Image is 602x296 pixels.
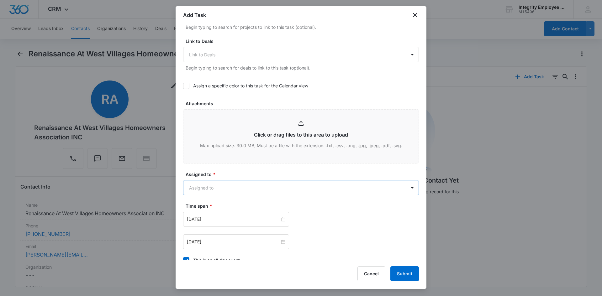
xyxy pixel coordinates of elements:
label: Time span [186,203,421,209]
p: Begin typing to search for projects to link to this task (optional). [186,24,419,30]
input: Sep 10, 2025 [187,238,280,245]
h1: Add Task [183,11,206,19]
label: Assigned to [186,171,421,178]
button: Cancel [357,266,385,281]
input: Sep 10, 2025 [187,216,280,223]
label: Attachments [186,100,421,107]
button: Submit [390,266,419,281]
div: This is an all day event [193,257,240,263]
label: Link to Deals [186,38,421,44]
button: close [411,11,419,19]
p: Begin typing to search for deals to link to this task (optional). [186,65,419,71]
label: Assign a specific color to this task for the Calendar view [183,82,419,89]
